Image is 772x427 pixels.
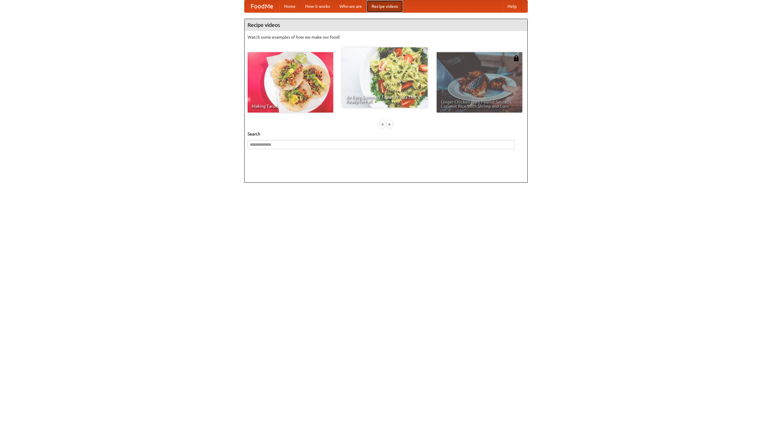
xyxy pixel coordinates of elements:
h4: Recipe videos [245,19,527,31]
p: Watch some examples of how we make our food! [248,34,524,40]
span: An Easy, Summery Tomato Pasta That's Ready for Fall [346,95,423,104]
div: » [387,120,392,128]
h5: Search [248,131,524,137]
div: « [380,120,385,128]
img: 483408.png [513,55,519,61]
a: How it works [300,0,335,12]
a: Home [279,0,300,12]
span: Making Tacos [252,104,329,108]
a: FoodMe [245,0,279,12]
a: An Easy, Summery Tomato Pasta That's Ready for Fall [342,47,428,108]
a: Recipe videos [367,0,403,12]
a: Help [503,0,521,12]
a: Making Tacos [248,52,333,113]
a: Who we are [335,0,367,12]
